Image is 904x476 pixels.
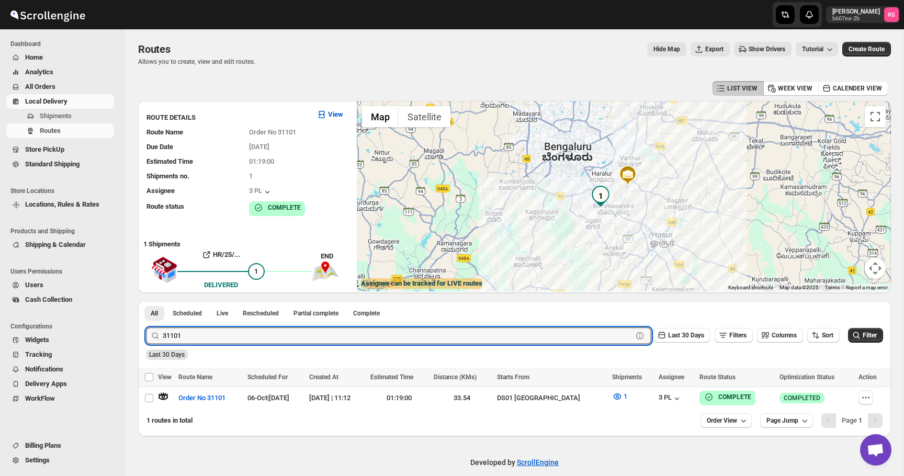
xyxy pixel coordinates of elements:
button: Show street map [362,106,399,127]
h3: ROUTE DETAILS [146,112,308,123]
button: Order View [700,413,752,428]
b: 1 [858,416,862,424]
button: Filters [715,328,753,343]
span: Sort [822,332,833,339]
span: Local Delivery [25,97,67,105]
button: Cash Collection [6,292,114,307]
span: Distance (KMs) [434,373,477,381]
span: Route Name [178,373,212,381]
button: Create Route [842,42,891,56]
span: Last 30 Days [149,351,185,358]
button: CALENDER VIEW [818,81,888,96]
div: 01:19:00 [370,393,427,403]
span: Billing Plans [25,441,61,449]
label: Assignee can be tracked for LIVE routes [361,278,482,289]
button: Notifications [6,362,114,377]
span: Page Jump [766,416,798,425]
span: LIST VIEW [727,84,758,93]
div: DELIVERED [204,280,238,290]
button: View [310,106,349,123]
span: Assignee [659,373,684,381]
span: WorkFlow [25,394,55,402]
span: Shipping & Calendar [25,241,86,248]
nav: Pagination [821,413,883,428]
span: Created At [309,373,338,381]
span: Assignee [146,187,175,195]
span: Shipments no. [146,172,189,180]
button: Delivery Apps [6,377,114,391]
b: COMPLETE [268,204,301,211]
span: Dashboard [10,40,118,48]
button: 3 PL [249,187,273,197]
span: Romil Seth [884,7,899,22]
a: Terms (opens in new tab) [825,285,840,290]
span: Hide Map [653,45,680,53]
span: Due Date [146,143,173,151]
button: Filter [848,328,883,343]
span: 1 routes in total [146,416,193,424]
button: Widgets [6,333,114,347]
span: WEEK VIEW [778,84,812,93]
input: Press enter after typing | Search Eg. Order No 31101 [163,327,632,344]
button: Order No 31101 [172,390,232,406]
button: Page Jump [760,413,813,428]
button: WEEK VIEW [763,81,819,96]
span: Route status [146,202,184,210]
button: Shipping & Calendar [6,237,114,252]
span: Store Locations [10,187,118,195]
button: Columns [757,328,803,343]
button: Export [691,42,730,56]
span: Routes [138,43,171,55]
span: Create Route [849,45,885,53]
button: Locations, Rules & Rates [6,197,114,212]
a: Report a map error [846,285,888,290]
div: 1 [590,186,611,207]
span: All Orders [25,83,55,90]
span: Store PickUp [25,145,64,153]
button: HR/25/... [177,246,265,263]
span: Estimated Time [146,157,193,165]
text: RS [888,12,895,18]
span: Action [858,373,877,381]
div: [DATE] | 11:12 [309,393,364,403]
span: Settings [25,456,50,464]
span: Page [842,416,862,424]
button: Last 30 Days [653,328,710,343]
span: CALENDER VIEW [833,84,882,93]
span: Order No 31101 [249,128,296,136]
button: Routes [6,123,114,138]
b: HR/25/... [213,251,241,258]
span: Scheduled For [247,373,288,381]
span: Notifications [25,365,63,373]
span: Last 30 Days [668,332,704,339]
span: Show Drivers [749,45,785,53]
span: Columns [772,332,797,339]
div: 33.54 [434,393,491,403]
button: Toggle fullscreen view [865,106,886,127]
span: Filters [729,332,747,339]
span: Partial complete [293,309,338,318]
span: 01:19:00 [249,157,274,165]
button: Analytics [6,65,114,80]
span: Map data ©2025 [779,285,819,290]
span: Route Status [699,373,736,381]
span: Scheduled [173,309,202,318]
span: Route Name [146,128,183,136]
button: LIST VIEW [713,81,764,96]
span: Starts From [497,373,529,381]
span: Products and Shipping [10,227,118,235]
div: DS01 [GEOGRAPHIC_DATA] [497,393,606,403]
button: COMPLETE [704,392,751,402]
div: 3 PL [659,393,682,404]
button: Map action label [647,42,686,56]
span: Standard Shipping [25,160,80,168]
span: Cash Collection [25,296,72,303]
span: Users [25,281,43,289]
span: All [151,309,158,318]
button: WorkFlow [6,391,114,406]
span: Configurations [10,322,118,331]
b: View [328,110,343,118]
span: Filter [863,332,877,339]
span: 1 [249,172,253,180]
